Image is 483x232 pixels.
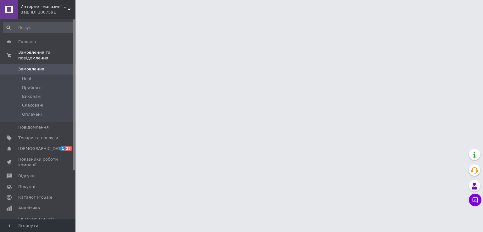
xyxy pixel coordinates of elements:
[18,39,36,45] span: Головна
[18,66,44,72] span: Замовлення
[18,124,49,130] span: Повідомлення
[18,173,35,179] span: Відгуки
[22,112,42,117] span: Оплачені
[3,22,74,33] input: Пошук
[18,146,65,152] span: [DEMOGRAPHIC_DATA]
[469,194,481,206] button: Чат з покупцем
[65,146,72,151] span: 25
[18,195,52,200] span: Каталог ProSale
[18,135,58,141] span: Товари та послуги
[22,94,42,99] span: Виконані
[18,157,58,168] span: Показники роботи компанії
[18,50,75,61] span: Замовлення та повідомлення
[20,9,75,15] div: Ваш ID: 2067591
[22,85,42,91] span: Прийняті
[22,102,43,108] span: Скасовані
[18,205,40,211] span: Аналітика
[18,216,58,227] span: Інструменти веб-майстра та SEO
[20,4,68,9] span: Интернет-магазин"Шкатулка"
[18,184,35,190] span: Покупці
[60,146,65,151] span: 1
[22,76,31,82] span: Нові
